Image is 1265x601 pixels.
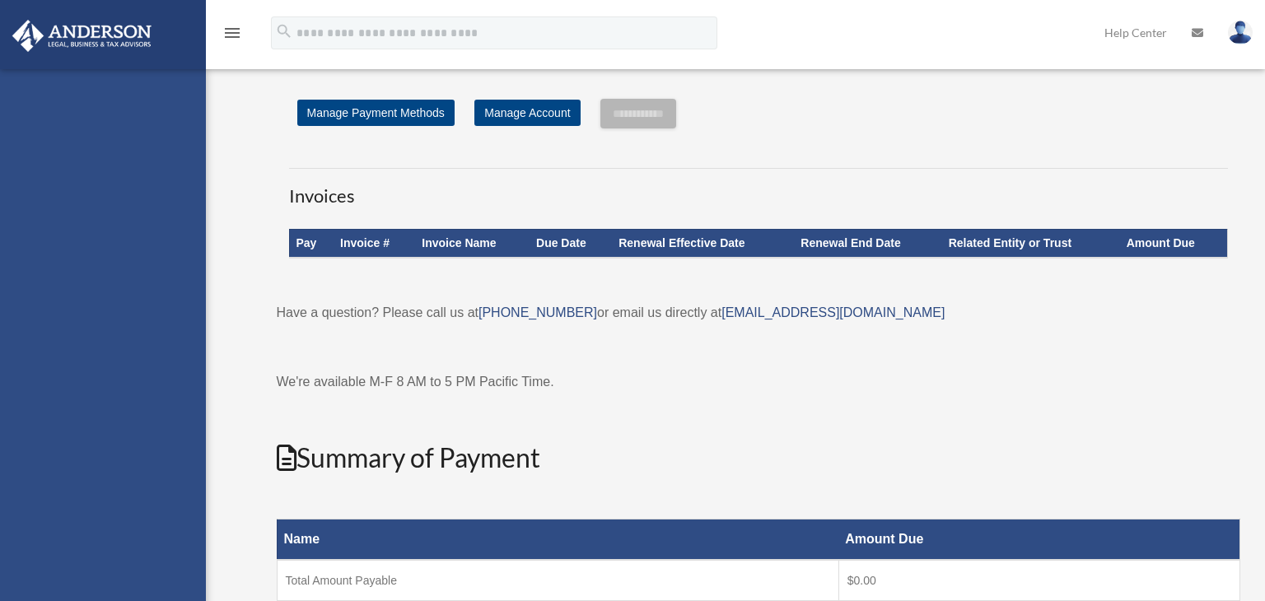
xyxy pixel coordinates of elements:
p: We're available M-F 8 AM to 5 PM Pacific Time. [277,370,1240,394]
a: Manage Payment Methods [297,100,455,126]
th: Due Date [530,229,612,257]
th: Amount Due [1120,229,1227,257]
th: Invoice Name [415,229,530,257]
td: Total Amount Payable [277,560,838,601]
th: Amount Due [838,519,1239,561]
th: Renewal Effective Date [612,229,794,257]
h2: Summary of Payment [277,440,1240,477]
th: Pay [289,229,334,257]
i: menu [222,23,242,43]
td: $0.00 [838,560,1239,601]
img: User Pic [1228,21,1253,44]
a: Manage Account [474,100,580,126]
th: Name [277,519,838,561]
img: Anderson Advisors Platinum Portal [7,20,156,52]
th: Related Entity or Trust [942,229,1120,257]
th: Renewal End Date [794,229,941,257]
i: search [275,22,293,40]
h3: Invoices [289,168,1228,209]
p: Have a question? Please call us at or email us directly at [277,301,1240,324]
a: [PHONE_NUMBER] [478,305,597,319]
a: menu [222,29,242,43]
th: Invoice # [334,229,415,257]
a: [EMAIL_ADDRESS][DOMAIN_NAME] [721,305,945,319]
